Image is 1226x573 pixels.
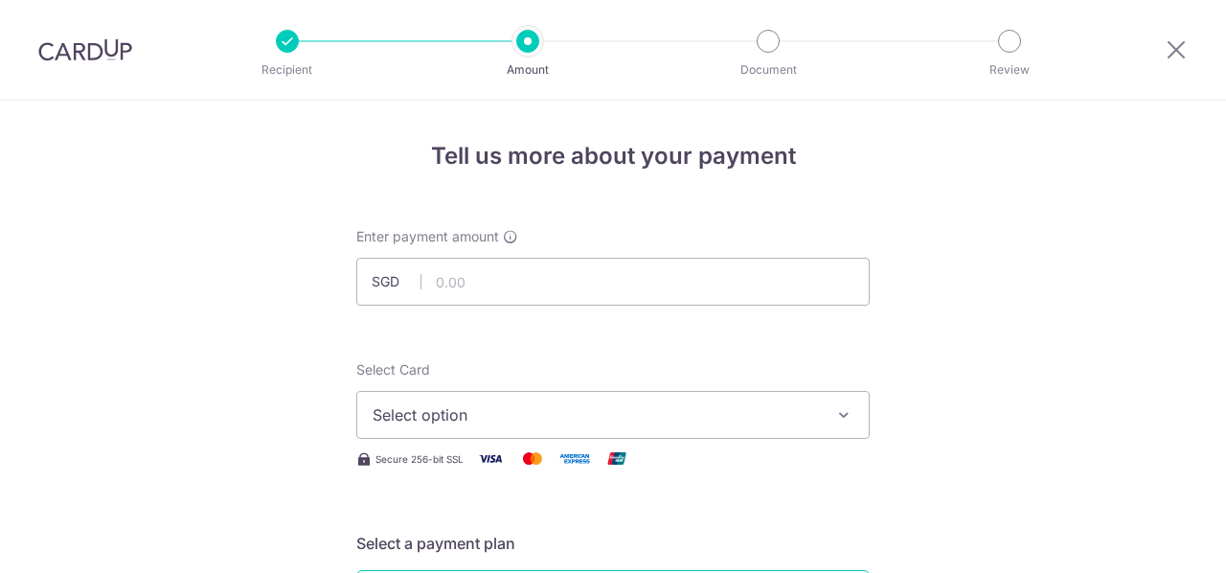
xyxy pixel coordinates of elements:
h5: Select a payment plan [356,532,870,555]
span: translation missing: en.payables.payment_networks.credit_card.summary.labels.select_card [356,361,430,378]
span: SGD [372,272,421,291]
span: Secure 256-bit SSL [375,451,464,467]
span: Enter payment amount [356,227,499,246]
img: American Express [556,447,594,470]
p: Recipient [216,60,358,80]
span: Select option [373,403,819,426]
img: CardUp [38,38,132,61]
p: Amount [457,60,599,80]
input: 0.00 [356,258,870,306]
img: Mastercard [513,447,552,470]
h4: Tell us more about your payment [356,139,870,173]
img: Visa [471,447,510,470]
p: Review [939,60,1080,80]
img: Union Pay [598,447,636,470]
button: Select option [356,391,870,439]
p: Document [697,60,839,80]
